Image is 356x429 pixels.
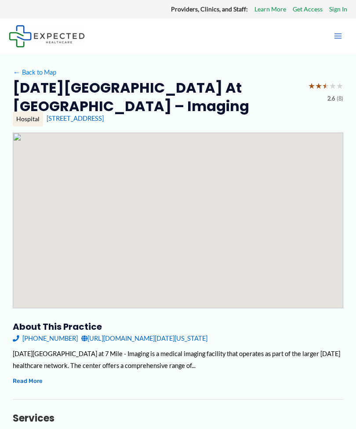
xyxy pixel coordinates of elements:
img: Expected Healthcare Logo - side, dark font, small [9,25,85,47]
a: [PHONE_NUMBER] [13,332,78,344]
div: [DATE][GEOGRAPHIC_DATA] at 7 Mile - Imaging is a medical imaging facility that operates as part o... [13,348,343,371]
h3: About this practice [13,321,343,332]
span: ★ [329,79,336,94]
span: 2.6 [327,94,335,104]
span: ★ [336,79,343,94]
span: ← [13,68,21,76]
a: ←Back to Map [13,66,56,78]
span: ★ [322,79,329,94]
span: ★ [315,79,322,94]
span: (8) [337,94,343,104]
a: [URL][DOMAIN_NAME][DATE][US_STATE] [81,332,207,344]
a: Learn More [254,4,286,15]
h2: [DATE][GEOGRAPHIC_DATA] at [GEOGRAPHIC_DATA] – Imaging [13,79,301,115]
span: ★ [308,79,315,94]
div: Hospital [13,112,43,126]
a: Sign In [329,4,347,15]
a: Get Access [293,4,323,15]
h3: Services [13,412,343,425]
button: Read More [13,376,43,386]
a: [STREET_ADDRESS] [47,115,104,122]
strong: Providers, Clinics, and Staff: [171,5,248,13]
button: Main menu toggle [329,27,347,45]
